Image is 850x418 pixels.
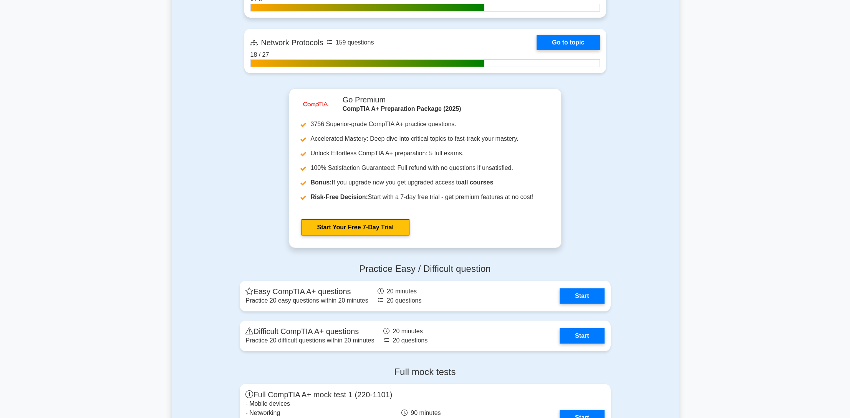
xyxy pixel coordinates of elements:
[240,367,611,378] h4: Full mock tests
[560,328,604,344] a: Start
[302,219,409,235] a: Start Your Free 7-Day Trial
[560,288,604,304] a: Start
[537,35,600,50] a: Go to topic
[240,263,611,275] h4: Practice Easy / Difficult question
